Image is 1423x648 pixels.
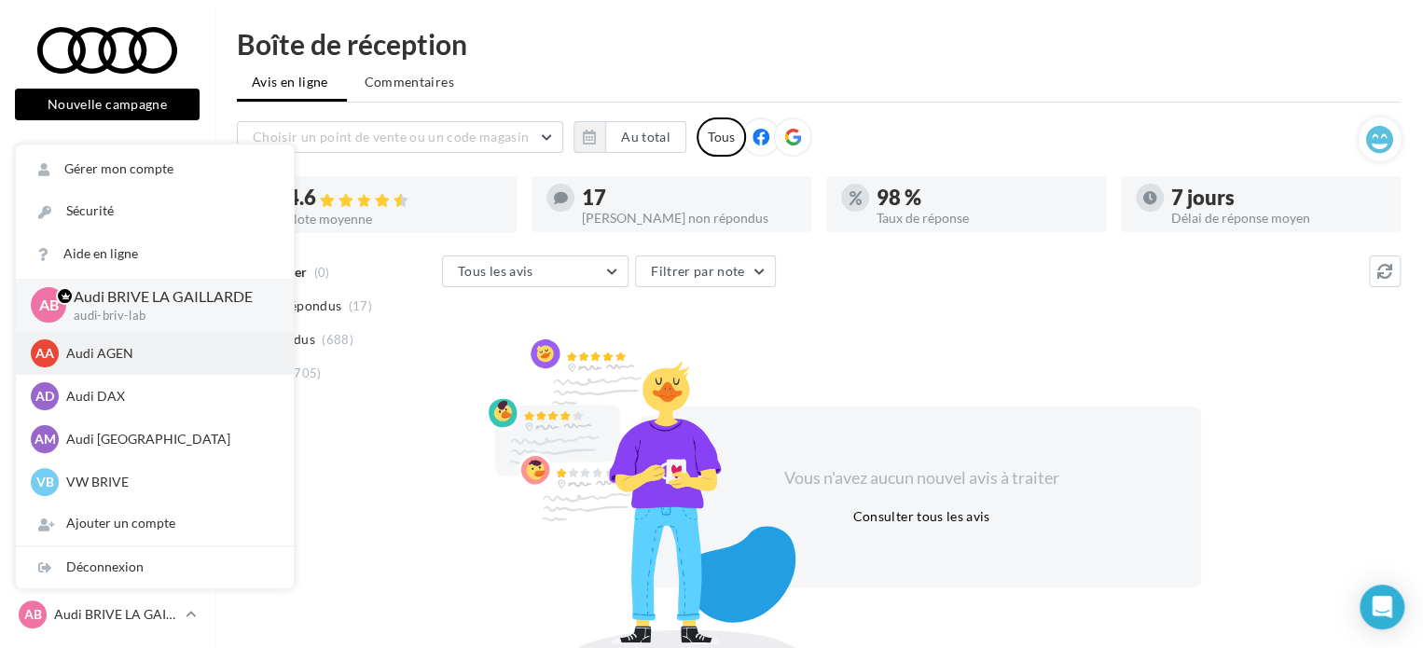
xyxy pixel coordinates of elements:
[573,121,686,153] button: Au total
[16,546,294,588] div: Déconnexion
[605,121,686,153] button: Au total
[1171,187,1386,208] div: 7 jours
[66,473,271,491] p: VW BRIVE
[458,263,533,279] span: Tous les avis
[761,466,1082,490] div: Vous n'avez aucun nouvel avis à traiter
[237,121,563,153] button: Choisir un point de vente ou un code magasin
[582,187,796,208] div: 17
[15,597,200,632] a: AB Audi BRIVE LA GAILLARDE
[16,190,294,232] a: Sécurité
[54,605,178,624] p: Audi BRIVE LA GAILLARDE
[349,298,372,313] span: (17)
[66,387,271,406] p: Audi DAX
[66,344,271,363] p: Audi AGEN
[35,430,56,448] span: AM
[36,473,54,491] span: VB
[39,295,59,316] span: AB
[15,89,200,120] button: Nouvelle campagne
[11,232,203,272] a: Boîte de réception
[877,212,1091,225] div: Taux de réponse
[35,344,54,363] span: AA
[255,296,341,315] span: Non répondus
[290,365,322,380] span: (705)
[11,327,203,366] a: Campagnes
[287,187,502,209] div: 4.6
[11,140,196,179] button: Notifications
[582,212,796,225] div: [PERSON_NAME] non répondus
[1171,212,1386,225] div: Délai de réponse moyen
[16,503,294,545] div: Ajouter un compte
[442,255,629,287] button: Tous les avis
[74,308,264,324] p: audi-briv-lab
[11,373,203,412] a: Médiathèque
[237,30,1401,58] div: Boîte de réception
[365,73,454,91] span: Commentaires
[845,505,997,528] button: Consulter tous les avis
[1360,585,1404,629] div: Open Intercom Messenger
[253,129,529,145] span: Choisir un point de vente ou un code magasin
[24,605,42,624] span: AB
[66,430,271,448] p: Audi [GEOGRAPHIC_DATA]
[11,186,203,226] a: Opérations
[74,286,264,308] p: Audi BRIVE LA GAILLARDE
[697,117,746,157] div: Tous
[16,233,294,275] a: Aide en ligne
[35,387,54,406] span: AD
[287,213,502,226] div: Note moyenne
[11,420,203,475] a: PLV et print personnalisable
[11,281,203,320] a: Visibilité en ligne
[322,332,353,347] span: (688)
[635,255,776,287] button: Filtrer par note
[16,148,294,190] a: Gérer mon compte
[877,187,1091,208] div: 98 %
